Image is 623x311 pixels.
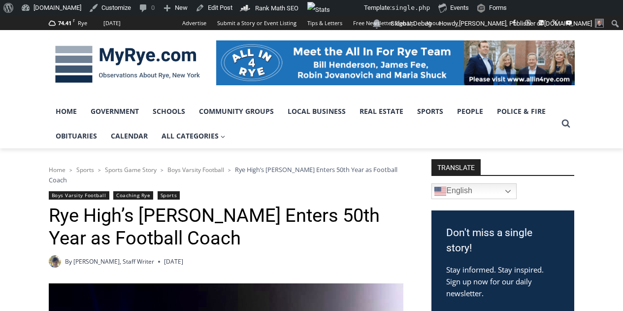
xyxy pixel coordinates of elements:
div: Rye [78,19,87,28]
a: Police & Fire [490,99,553,124]
span: By [65,257,72,266]
a: All Categories [155,124,232,148]
span: 74.41 [58,19,71,27]
a: Turn on Custom Sidebars explain mode. [387,16,435,32]
span: [PERSON_NAME], Publisher of [DOMAIN_NAME] [459,20,592,27]
a: Real Estate [353,99,410,124]
nav: Secondary Navigation [177,16,447,30]
span: single.php [392,4,430,11]
img: en [434,185,446,197]
h3: Don't miss a single story! [446,225,559,256]
img: (PHOTO: MyRye.com 2024 Head Intern, Editor and now Staff Writer Charlie Morris. Contributed.)Char... [49,255,61,268]
span: > [69,167,72,173]
a: Author image [49,255,61,268]
span: > [228,167,231,173]
time: [DATE] [164,257,183,266]
a: Sports Game Story [105,166,157,174]
img: All in for Rye [216,40,575,85]
a: Advertise [177,16,212,30]
a: Home [49,99,84,124]
a: Coaching Rye [113,191,153,200]
a: [PERSON_NAME], Staff Writer [73,257,154,266]
span: Rank Math SEO [255,4,298,12]
a: Calendar [104,124,155,148]
nav: Primary Navigation [49,99,557,149]
span: > [161,167,164,173]
span: > [98,167,101,173]
a: Sports [76,166,94,174]
a: Boys Varsity Football [49,191,109,200]
a: Obituaries [49,124,104,148]
a: Community Groups [192,99,281,124]
a: People [450,99,490,124]
a: Sports [158,191,180,200]
a: Submit a Story or Event Listing [212,16,302,30]
button: View Search Form [557,115,575,133]
a: Home [49,166,66,174]
span: Rye High’s [PERSON_NAME] Enters 50th Year as Football Coach [49,165,397,184]
a: Government [84,99,146,124]
span: All Categories [162,131,226,141]
p: Stay informed. Stay inspired. Sign up now for our daily newsletter. [446,264,559,299]
a: Boys Varsity Football [167,166,224,174]
a: Free Newsletter Sign Up [348,16,420,30]
strong: TRANSLATE [431,159,481,175]
a: Tips & Letters [302,16,348,30]
img: MyRye.com [49,39,206,90]
a: English [431,183,517,199]
h1: Rye High’s [PERSON_NAME] Enters 50th Year as Football Coach [49,205,406,249]
img: Views over 48 hours. Click for more Jetpack Stats. [307,2,362,14]
a: Sports [410,99,450,124]
a: Local Business [281,99,353,124]
nav: Breadcrumbs [49,165,406,185]
span: F [73,18,75,23]
a: Howdy, [435,16,608,32]
a: Schools [146,99,192,124]
div: [DATE] [103,19,121,28]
